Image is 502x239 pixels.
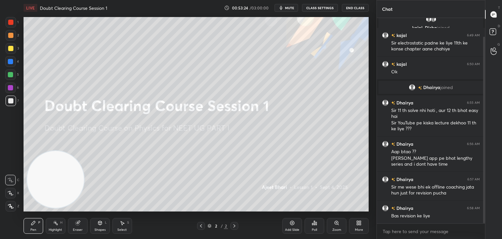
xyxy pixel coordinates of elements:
[430,16,437,23] img: default.png
[6,96,19,106] div: 7
[395,99,413,106] h6: Dhairya
[497,42,500,47] p: G
[391,155,480,168] div: [PERSON_NAME] app pe bhot lengthy series and i dont have time
[498,24,500,28] p: D
[440,85,453,90] span: joined
[6,43,19,54] div: 3
[60,221,62,224] div: H
[213,224,219,228] div: 2
[395,205,413,211] h6: Dhairya
[6,30,19,41] div: 2
[382,32,389,39] img: default.png
[49,228,62,231] div: Highlight
[391,34,395,37] img: no-rating-badge.077c3623.svg
[391,63,395,66] img: no-rating-badge.077c3623.svg
[342,4,369,12] button: End Class
[391,207,395,210] img: no-rating-badge.077c3623.svg
[377,18,485,224] div: grid
[275,4,298,12] button: mute
[382,61,389,67] img: default.png
[391,107,480,120] div: Sir 11 th solve nhi hoti , aur 12 th bhot easy hai
[391,40,480,52] div: Sir electrostatic padne ke liye 11th ke konse chapter aane chahiye
[5,56,19,67] div: 4
[221,224,223,228] div: /
[467,142,480,146] div: 6:56 AM
[224,223,228,229] div: 2
[38,221,40,224] div: P
[73,228,83,231] div: Eraser
[382,100,389,106] img: default.png
[355,228,363,231] div: More
[395,61,407,67] h6: kajal
[391,101,395,105] img: no-rating-badge.077c3623.svg
[498,5,500,10] p: T
[332,228,341,231] div: Zoom
[30,228,36,231] div: Pen
[285,6,294,10] span: mute
[467,33,480,37] div: 6:49 AM
[312,228,317,231] div: Poll
[391,142,395,146] img: no-rating-badge.077c3623.svg
[467,177,480,181] div: 6:57 AM
[382,141,389,147] img: default.png
[382,205,389,211] img: default.png
[24,4,37,12] div: LIVE
[382,176,389,183] img: default.png
[395,140,413,147] h6: Dhairya
[391,178,395,181] img: no-rating-badge.077c3623.svg
[395,176,413,183] h6: Dhairya
[391,184,480,196] div: Sir me wese bhi ek offline coaching jata hun just for revision pucha
[5,83,19,93] div: 6
[418,86,422,90] img: no-rating-badge.077c3623.svg
[467,206,480,210] div: 6:58 AM
[5,188,19,198] div: X
[127,221,129,224] div: S
[285,228,299,231] div: Add Slide
[467,62,480,66] div: 6:50 AM
[5,69,19,80] div: 5
[426,16,432,23] img: default.png
[391,120,480,132] div: Sir YouTube pe kiska lecture dekhoo 11 th ke liye ???
[377,0,398,18] p: Chat
[467,101,480,105] div: 6:55 AM
[382,25,479,30] p: kajal, Disha
[117,228,127,231] div: Select
[40,5,107,11] h4: Doubt Clearing Course Session 1
[437,25,450,31] span: joined
[105,221,107,224] div: L
[6,201,19,211] div: Z
[423,85,440,90] span: Dhairya
[391,69,480,75] div: Ok
[5,175,19,185] div: C
[395,32,407,39] h6: kajal
[94,228,106,231] div: Shapes
[302,4,338,12] button: CLASS SETTINGS
[409,84,415,91] img: default.png
[391,149,480,155] div: Aap btao ??
[6,17,19,28] div: 1
[391,213,480,219] div: Bas revision ke liye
